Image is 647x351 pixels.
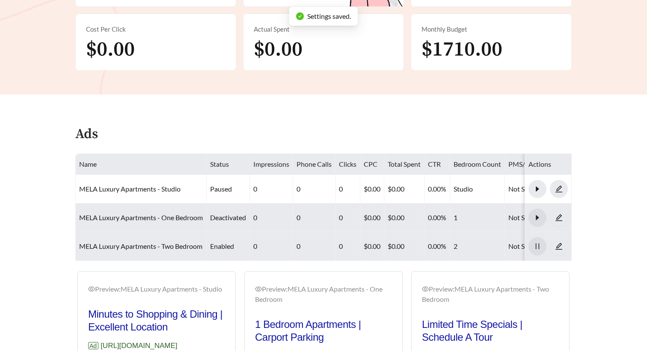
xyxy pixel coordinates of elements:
th: Clicks [335,154,360,175]
td: $0.00 [384,204,424,232]
td: Studio [450,175,505,204]
span: edit [550,185,567,193]
th: Total Spent [384,154,424,175]
div: Cost Per Click [86,24,226,34]
span: $1710.00 [421,37,502,62]
td: 0.00% [424,204,450,232]
span: eye [422,286,429,292]
span: paused [210,185,232,193]
td: 0.00% [424,175,450,204]
span: edit [550,214,567,221]
span: enabled [210,242,234,250]
a: edit [550,242,568,250]
td: 0 [335,232,360,261]
a: MELA Luxury Apartments - Two Bedroom [79,242,202,250]
th: Status [207,154,250,175]
span: caret-right [529,214,546,221]
th: PMS/Scraper Unit Price [505,154,582,175]
a: MELA Luxury Apartments - Studio [79,185,181,193]
div: Preview: MELA Luxury Apartments - One Bedroom [255,284,392,304]
span: $0.00 [254,37,303,62]
button: edit [550,209,568,227]
td: 0 [250,232,293,261]
th: Actions [525,154,572,175]
td: $0.00 [360,204,384,232]
div: Preview: MELA Luxury Apartments - Two Bedroom [422,284,559,304]
a: edit [550,213,568,221]
span: CTR [428,160,441,168]
button: edit [550,180,568,198]
th: Phone Calls [293,154,335,175]
span: Settings saved. [307,12,351,20]
td: $0.00 [360,175,384,204]
td: Not Set [505,232,582,261]
a: edit [550,185,568,193]
h2: 1 Bedroom Apartments | Carport Parking [255,318,392,344]
h4: Ads [75,127,98,142]
td: $0.00 [384,232,424,261]
div: Monthly Budget [421,24,561,34]
td: $0.00 [360,232,384,261]
span: edit [550,242,567,250]
th: Impressions [250,154,293,175]
span: pause [529,242,546,250]
td: 0 [250,175,293,204]
td: 0.00% [424,232,450,261]
th: Bedroom Count [450,154,505,175]
h2: Limited Time Specials | Schedule A Tour [422,318,559,344]
button: pause [528,237,546,255]
span: eye [255,286,262,292]
a: MELA Luxury Apartments - One Bedroom [79,213,203,221]
td: 1 [450,204,505,232]
td: 0 [293,204,335,232]
span: $0.00 [86,37,135,62]
td: 0 [293,175,335,204]
td: 2 [450,232,505,261]
button: caret-right [528,180,546,198]
span: caret-right [529,185,546,193]
td: $0.00 [384,175,424,204]
td: Not Set [505,204,582,232]
td: 0 [250,204,293,232]
button: edit [550,237,568,255]
button: caret-right [528,209,546,227]
td: 0 [293,232,335,261]
div: Actual Spent [254,24,393,34]
span: deactivated [210,213,246,221]
th: Name [76,154,207,175]
td: 0 [335,175,360,204]
span: CPC [364,160,377,168]
td: 0 [335,204,360,232]
td: Not Set [505,175,582,204]
span: check-circle [296,12,304,20]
